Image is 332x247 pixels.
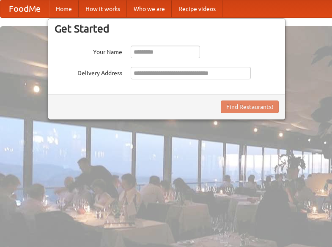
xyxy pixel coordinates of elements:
[221,100,279,113] button: Find Restaurants!
[55,46,122,56] label: Your Name
[49,0,79,17] a: Home
[55,22,279,35] h3: Get Started
[0,0,49,17] a: FoodMe
[172,0,222,17] a: Recipe videos
[127,0,172,17] a: Who we are
[79,0,127,17] a: How it works
[55,67,122,77] label: Delivery Address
